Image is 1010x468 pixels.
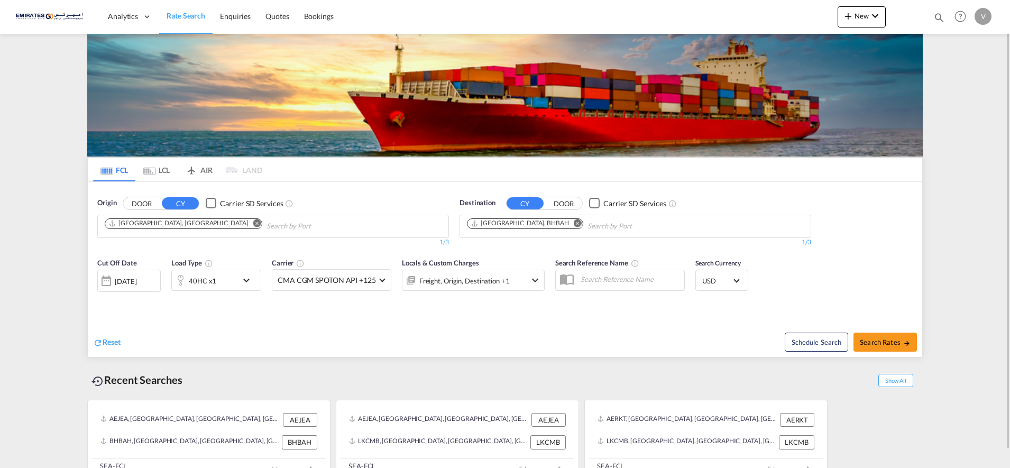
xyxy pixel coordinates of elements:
[869,10,882,22] md-icon: icon-chevron-down
[702,276,732,286] span: USD
[91,375,104,388] md-icon: icon-backup-restore
[220,12,251,21] span: Enquiries
[167,11,205,20] span: Rate Search
[668,199,677,208] md-icon: Unchecked: Search for CY (Container Yard) services for all selected carriers.Checked : Search for...
[108,219,250,228] div: Press delete to remove this chip.
[587,218,688,235] input: Chips input.
[349,435,528,449] div: LKCMB, Colombo, Sri Lanka, Indian Subcontinent, Asia Pacific
[785,333,848,352] button: Note: By default Schedule search will only considerorigin ports, destination ports and cut off da...
[103,337,121,346] span: Reset
[97,259,137,267] span: Cut Off Date
[185,164,198,172] md-icon: icon-airplane
[598,435,776,449] div: LKCMB, Colombo, Sri Lanka, Indian Subcontinent, Asia Pacific
[171,259,213,267] span: Load Type
[97,291,105,305] md-datepicker: Select
[123,197,160,209] button: DOOR
[878,374,913,387] span: Show All
[135,158,178,181] md-tab-item: LCL
[933,12,945,27] div: icon-magnify
[93,338,103,347] md-icon: icon-refresh
[589,198,666,209] md-checkbox: Checkbox No Ink
[100,435,279,449] div: BHBAH, Bahrain, Bahrain, Middle East, Middle East
[349,413,529,427] div: AEJEA, Jebel Ali, United Arab Emirates, Middle East, Middle East
[205,259,213,268] md-icon: icon-information-outline
[842,10,855,22] md-icon: icon-plus 400-fg
[246,219,262,230] button: Remove
[108,11,138,22] span: Analytics
[402,270,545,291] div: Freight Origin Destination Factory Stuffingicon-chevron-down
[903,339,911,347] md-icon: icon-arrow-right
[471,219,571,228] div: Press delete to remove this chip.
[16,5,87,29] img: c67187802a5a11ec94275b5db69a26e6.png
[178,158,220,181] md-tab-item: AIR
[267,218,367,235] input: Chips input.
[842,12,882,20] span: New
[402,259,479,267] span: Locals & Custom Charges
[272,259,305,267] span: Carrier
[282,435,317,449] div: BHBAH
[283,413,317,427] div: AEJEA
[93,158,262,181] md-pagination-wrapper: Use the left and right arrow keys to navigate between tabs
[695,259,741,267] span: Search Currency
[531,413,566,427] div: AEJEA
[296,259,305,268] md-icon: The selected Trucker/Carrierwill be displayed in the rate results If the rates are from another f...
[471,219,569,228] div: Bahrain, BHBAH
[555,259,639,267] span: Search Reference Name
[97,198,116,208] span: Origin
[97,238,449,247] div: 1/3
[103,215,371,235] md-chips-wrap: Chips container. Use arrow keys to select chips.
[162,197,199,209] button: CY
[933,12,945,23] md-icon: icon-magnify
[171,270,261,291] div: 40HC x1icon-chevron-down
[93,158,135,181] md-tab-item: FCL
[567,219,583,230] button: Remove
[100,413,280,427] div: AEJEA, Jebel Ali, United Arab Emirates, Middle East, Middle East
[701,273,742,288] md-select: Select Currency: $ USDUnited States Dollar
[465,215,692,235] md-chips-wrap: Chips container. Use arrow keys to select chips.
[108,219,248,228] div: Jebel Ali, AEJEA
[575,271,684,287] input: Search Reference Name
[265,12,289,21] span: Quotes
[951,7,969,25] span: Help
[853,333,917,352] button: Search Ratesicon-arrow-right
[240,274,258,287] md-icon: icon-chevron-down
[87,34,923,157] img: LCL+%26+FCL+BACKGROUND.png
[93,337,121,348] div: icon-refreshReset
[529,274,541,287] md-icon: icon-chevron-down
[460,198,495,208] span: Destination
[97,270,161,292] div: [DATE]
[838,6,886,27] button: icon-plus 400-fgNewicon-chevron-down
[507,197,544,209] button: CY
[206,198,283,209] md-checkbox: Checkbox No Ink
[220,198,283,209] div: Carrier SD Services
[285,199,293,208] md-icon: Unchecked: Search for CY (Container Yard) services for all selected carriers.Checked : Search for...
[860,338,911,346] span: Search Rates
[631,259,639,268] md-icon: Your search will be saved by the below given name
[189,273,216,288] div: 40HC x1
[975,8,991,25] div: V
[419,273,510,288] div: Freight Origin Destination Factory Stuffing
[304,12,334,21] span: Bookings
[779,435,814,449] div: LKCMB
[603,198,666,209] div: Carrier SD Services
[530,435,566,449] div: LKCMB
[951,7,975,26] div: Help
[88,182,922,357] div: OriginDOOR CY Checkbox No InkUnchecked: Search for CY (Container Yard) services for all selected ...
[780,413,814,427] div: AERKT
[278,275,376,286] span: CMA CGM SPOTON API +125
[545,197,582,209] button: DOOR
[115,277,136,286] div: [DATE]
[87,368,187,392] div: Recent Searches
[598,413,777,427] div: AERKT, Ras al Khaimah, United Arab Emirates, Middle East, Middle East
[460,238,811,247] div: 1/3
